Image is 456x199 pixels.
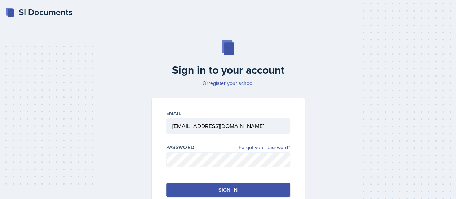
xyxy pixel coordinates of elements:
[147,79,309,87] p: Or
[218,186,237,194] div: Sign in
[166,118,290,134] input: Email
[208,79,253,87] a: register your school
[166,144,195,151] label: Password
[166,183,290,197] button: Sign in
[6,6,72,19] a: SI Documents
[147,64,309,77] h2: Sign in to your account
[166,110,181,117] label: Email
[239,144,290,151] a: Forgot your password?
